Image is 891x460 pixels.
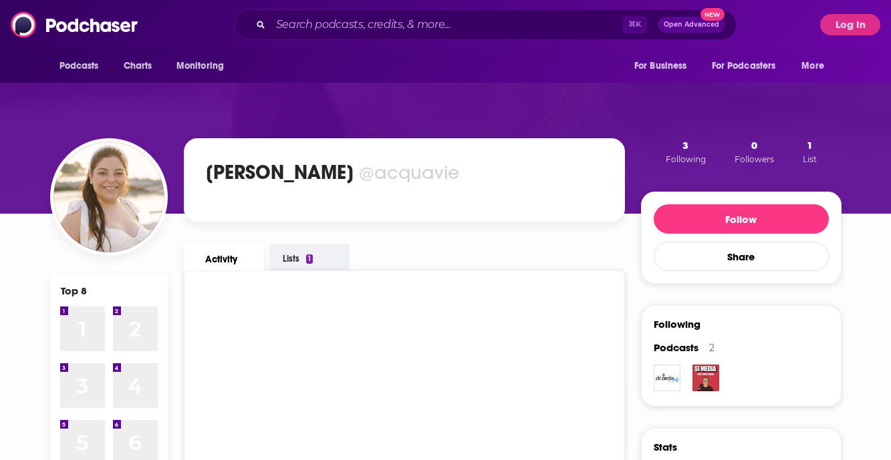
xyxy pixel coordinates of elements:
button: open menu [625,53,704,79]
button: 1List [799,138,821,165]
button: Open AdvancedNew [658,17,725,33]
span: Podcasts [654,341,698,354]
span: For Podcasters [712,57,776,75]
span: Podcasts [59,57,99,75]
button: open menu [167,53,241,79]
div: Top 8 [61,284,87,297]
span: 0 [751,139,757,152]
img: Estefania Acquaviva [53,142,164,252]
span: More [801,57,824,75]
span: Open Advanced [664,21,719,28]
div: 2 [709,342,715,354]
button: open menu [792,53,841,79]
img: The Dr. Ardis Show Podcast [654,365,680,391]
input: Search podcasts, credits, & more... [271,14,622,35]
span: List [803,154,817,164]
span: Charts [124,57,152,75]
span: 1 [807,139,813,152]
button: Follow [654,204,829,234]
a: Charts [115,53,160,79]
img: SI Media With Jimmy Traina [692,365,719,391]
span: Monitoring [176,57,224,75]
span: For Business [634,57,687,75]
button: open menu [703,53,795,79]
img: Podchaser - Follow, Share and Rate Podcasts [11,12,139,37]
div: Search podcasts, credits, & more... [234,9,737,40]
h1: [PERSON_NAME] [206,160,354,184]
span: Followers [735,154,774,164]
span: ⌘ K [622,16,647,33]
a: Activity [184,244,264,270]
span: 3 [682,139,688,152]
button: 0Followers [731,138,778,165]
span: Following [666,154,706,164]
button: Share [654,242,829,271]
button: Log In [820,14,880,35]
div: Following [654,318,701,330]
h3: Stats [654,441,677,453]
span: New [701,8,725,21]
button: open menu [50,53,116,79]
a: Lists1 [269,244,350,272]
div: @acquavie [359,161,459,184]
button: 3Following [662,138,710,165]
div: 1 [306,254,313,264]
